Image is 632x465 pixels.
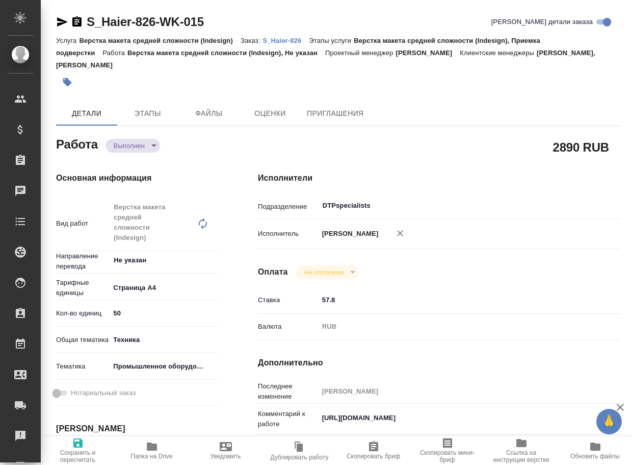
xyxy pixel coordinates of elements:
span: Детали [62,107,111,120]
div: Промышленное оборудование [110,358,217,375]
span: Дублировать работу [271,454,329,461]
p: Клиентские менеджеры [460,49,537,57]
p: S_Haier-826 [262,37,309,44]
p: Заказ: [241,37,262,44]
button: Скопировать ссылку для ЯМессенджера [56,16,68,28]
p: Ставка [258,295,319,305]
h4: [PERSON_NAME] [56,423,217,435]
p: Валюта [258,322,319,332]
button: Удалить исполнителя [389,222,411,244]
div: Страница А4 [110,279,217,297]
div: Выполнен [106,139,160,153]
span: Оценки [246,107,295,120]
p: Тематика [56,361,110,372]
span: [PERSON_NAME] детали заказа [491,17,593,27]
span: Скопировать бриф [347,453,400,460]
button: 🙏 [596,409,622,434]
span: Обновить файлы [570,453,620,460]
span: Сохранить и пересчитать [47,449,109,463]
p: Работа [102,49,127,57]
button: Сохранить и пересчитать [41,436,115,465]
button: Скопировать мини-бриф [410,436,484,465]
textarea: [URL][DOMAIN_NAME] [319,409,591,427]
p: [PERSON_NAME] [396,49,460,57]
p: Подразделение [258,202,319,212]
button: Не оплачена [301,268,347,277]
p: Верстка макета средней сложности (Indesign) [79,37,241,44]
a: S_Haier-826-WK-015 [87,15,204,29]
span: Файлы [185,107,233,120]
h4: Основная информация [56,172,217,184]
button: Скопировать ссылку [71,16,83,28]
button: Выполнен [111,141,148,150]
span: Приглашения [307,107,364,120]
button: Дублировать работу [262,436,336,465]
p: Комментарий к работе [258,409,319,429]
button: Уведомить [189,436,262,465]
p: Верстка макета средней сложности (Indesign), Не указан [127,49,325,57]
p: Кол-во единиц [56,308,110,319]
button: Папка на Drive [115,436,189,465]
button: Скопировать бриф [336,436,410,465]
p: Услуга [56,37,79,44]
span: Скопировать мини-бриф [416,449,478,463]
p: Исполнитель [258,229,319,239]
span: Нотариальный заказ [71,388,136,398]
h4: Исполнители [258,172,621,184]
button: Open [212,259,214,261]
p: [PERSON_NAME] [319,229,379,239]
button: Open [585,205,587,207]
h2: 2890 RUB [553,138,609,156]
span: Этапы [123,107,172,120]
input: ✎ Введи что-нибудь [319,292,591,307]
h2: Работа [56,134,98,153]
a: S_Haier-826 [262,36,309,44]
h4: Дополнительно [258,357,621,369]
p: Проектный менеджер [325,49,396,57]
p: Тарифные единицы [56,278,110,298]
span: Ссылка на инструкции верстки [490,449,552,463]
div: RUB [319,318,591,335]
p: Последнее изменение [258,381,319,402]
button: Обновить файлы [558,436,632,465]
input: Пустое поле [319,384,591,399]
button: Добавить тэг [56,71,78,93]
div: Техника [110,331,217,349]
div: Выполнен [296,265,359,279]
p: Верстка макета средней сложности (Indesign), Приемка подверстки [56,37,540,57]
p: Этапы услуги [309,37,354,44]
h4: Оплата [258,266,288,278]
span: Уведомить [210,453,241,460]
button: Ссылка на инструкции верстки [484,436,558,465]
p: Вид работ [56,218,110,229]
p: Общая тематика [56,335,110,345]
span: 🙏 [600,411,618,432]
p: Направление перевода [56,251,110,272]
span: Папка на Drive [131,453,173,460]
input: ✎ Введи что-нибудь [110,306,217,321]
